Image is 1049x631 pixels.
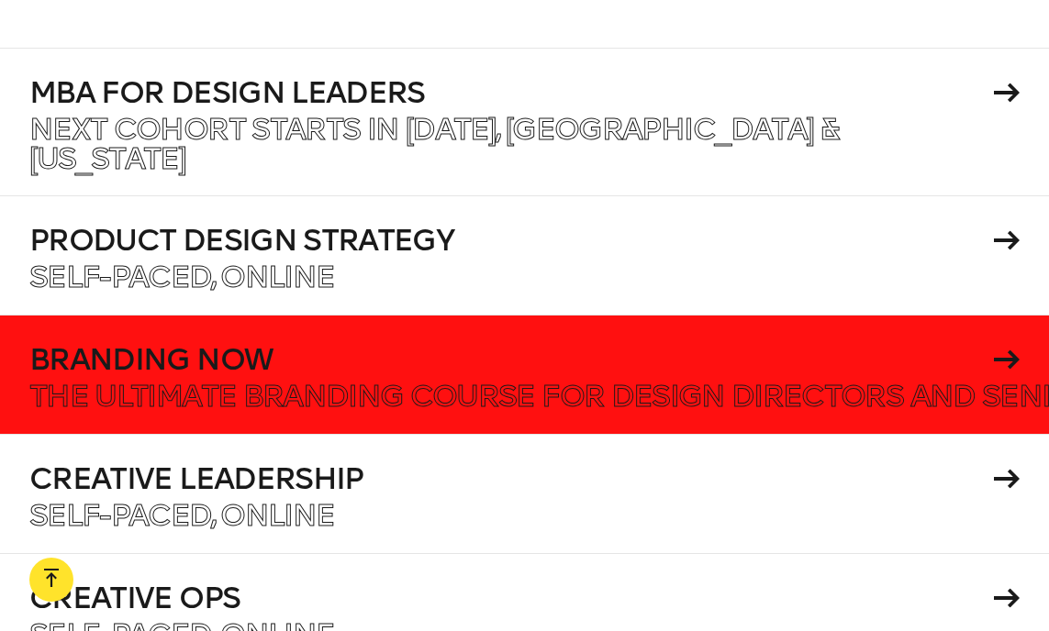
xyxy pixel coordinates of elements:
[29,464,988,493] h4: Creative Leadership
[29,259,334,295] span: Self-paced, Online
[29,345,988,374] h4: Branding Now
[29,497,334,534] span: Self-paced, Online
[29,583,988,613] h4: Creative Ops
[29,226,988,255] h4: Product Design Strategy
[29,111,840,177] span: Next Cohort Starts in [DATE], [GEOGRAPHIC_DATA] & [US_STATE]
[29,78,988,107] h4: MBA for Design Leaders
